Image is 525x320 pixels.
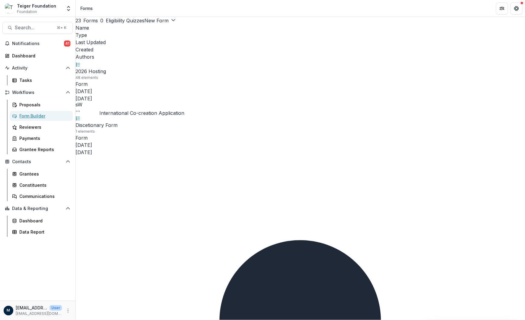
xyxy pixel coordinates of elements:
button: Open entity switcher [64,2,73,15]
div: Data Report [19,229,68,235]
span: Name [76,25,89,31]
div: Grantee Reports [19,146,68,153]
span: 48 elements [76,75,98,80]
button: Eligibility Quizzes [100,17,144,24]
a: Grantees [10,169,73,179]
span: 1 elements [76,129,95,134]
button: Search... [2,22,73,34]
div: Tasks [19,77,68,83]
div: Form Builder [19,113,68,119]
span: Last Updated [76,39,106,45]
div: ⌘ + K [56,24,68,31]
a: Payments [10,133,73,143]
img: Teiger Foundation [5,4,14,13]
a: Data Report [10,227,73,237]
span: Type [76,32,87,38]
div: submiiter 0917 Wang [76,102,525,107]
div: mpeach@teigerfoundation.org [7,309,10,312]
button: Open Activity [2,63,73,73]
div: Dashboard [19,218,68,224]
span: Authors [76,54,94,60]
span: [DATE] [76,88,92,94]
span: [DATE] [76,149,92,155]
button: Open Contacts [2,157,73,166]
span: 0 [100,18,103,24]
div: Proposals [19,102,68,108]
a: Constituents [10,180,73,190]
div: Reviewers [19,124,68,130]
span: Workflows [12,90,63,95]
span: 23 [76,18,81,24]
button: Forms [76,17,98,24]
a: Dashboard [2,51,73,61]
span: Search... [15,25,53,31]
a: Communications [10,191,73,201]
div: International Co-creation Application [99,109,184,117]
span: Contacts [12,159,63,164]
div: Teiger Foundation [17,3,56,9]
p: [EMAIL_ADDRESS][DOMAIN_NAME] [16,311,62,316]
button: Open Data & Reporting [2,204,73,213]
span: Activity [12,66,63,71]
span: 41 [64,40,70,47]
a: Discetionary Form [76,122,118,128]
a: Form Builder [10,111,73,121]
button: More [64,307,72,314]
span: Data & Reporting [12,206,63,211]
a: Grantee Reports [10,144,73,154]
div: Constituents [19,182,68,188]
div: Dashboard [12,53,68,59]
a: Tasks [10,75,73,85]
a: Dashboard [10,216,73,226]
button: Open Workflows [2,88,73,97]
span: [DATE] [76,142,92,148]
div: Forms [80,5,93,11]
a: Proposals [10,100,73,110]
p: User [50,305,62,311]
button: New Form [144,17,176,24]
div: Payments [19,135,68,141]
nav: breadcrumb [78,4,95,13]
a: Reviewers [10,122,73,132]
button: Get Help [511,2,523,15]
button: Notifications41 [2,39,73,48]
span: Foundation [17,9,37,15]
a: 2026 Hosting [76,68,106,74]
span: Form [76,135,88,141]
span: [DATE] [76,95,92,102]
div: Communications [19,193,68,199]
p: [EMAIL_ADDRESS][DOMAIN_NAME] [16,305,47,311]
button: Options [76,107,80,114]
span: Form [76,81,88,87]
div: Grantees [19,171,68,177]
button: Partners [496,2,508,15]
span: Notifications [12,41,64,46]
span: Created [76,47,93,53]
